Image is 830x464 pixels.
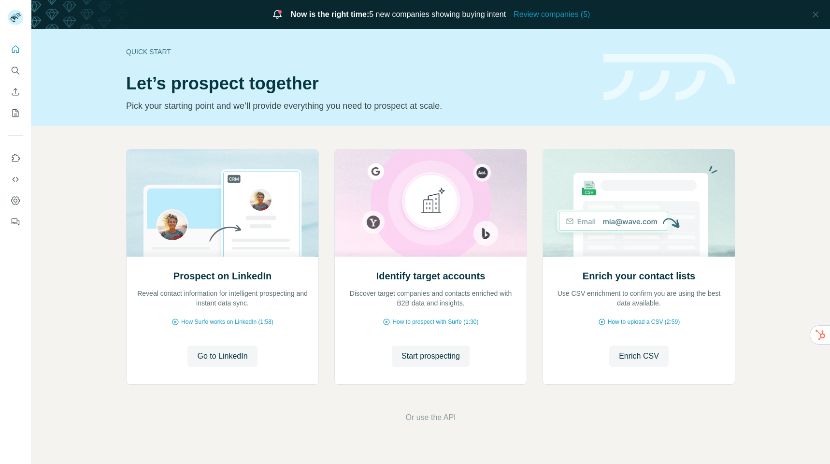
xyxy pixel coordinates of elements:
button: Use Surfe on LinkedIn [8,149,23,167]
span: How to prospect with Surfe (1:30) [392,318,478,326]
span: Start prospecting [401,350,460,362]
span: Now is the right time: [291,10,370,18]
button: Use Surfe API [8,171,23,188]
h2: Enrich your contact lists [583,269,695,283]
img: Identify target accounts [334,149,527,257]
button: My lists [8,104,23,122]
p: Pick your starting point and we’ll provide everything you need to prospect at scale. [126,99,592,113]
p: Discover target companies and contacts enriched with B2B data and insights. [344,289,517,308]
p: Reveal contact information for intelligent prospecting and instant data sync. [136,289,309,308]
h2: Prospect on LinkedIn [173,269,272,283]
button: Quick start [8,41,23,58]
button: Start prospecting [392,346,470,367]
span: How to upload a CSV (2:59) [608,318,680,326]
button: Search [8,62,23,79]
img: Enrich your contact lists [543,149,735,257]
button: Review companies (5) [514,9,590,20]
button: Enrich CSV [8,83,23,101]
span: Enrich CSV [619,350,659,362]
button: Go to LinkedIn [187,346,257,367]
button: Or use the API [405,412,456,423]
button: Enrich CSV [609,346,669,367]
h2: Identify target accounts [376,269,486,283]
h1: Let’s prospect together [126,74,592,93]
button: Dashboard [8,192,23,209]
span: Go to LinkedIn [197,350,247,362]
span: How Surfe works on LinkedIn (1:58) [181,318,273,326]
span: 5 new companies showing buying intent [291,9,506,20]
p: Use CSV enrichment to confirm you are using the best data available. [553,289,725,308]
div: Quick start [126,47,592,57]
img: banner [603,54,735,101]
button: Feedback [8,213,23,231]
img: Prospect on LinkedIn [126,149,319,257]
